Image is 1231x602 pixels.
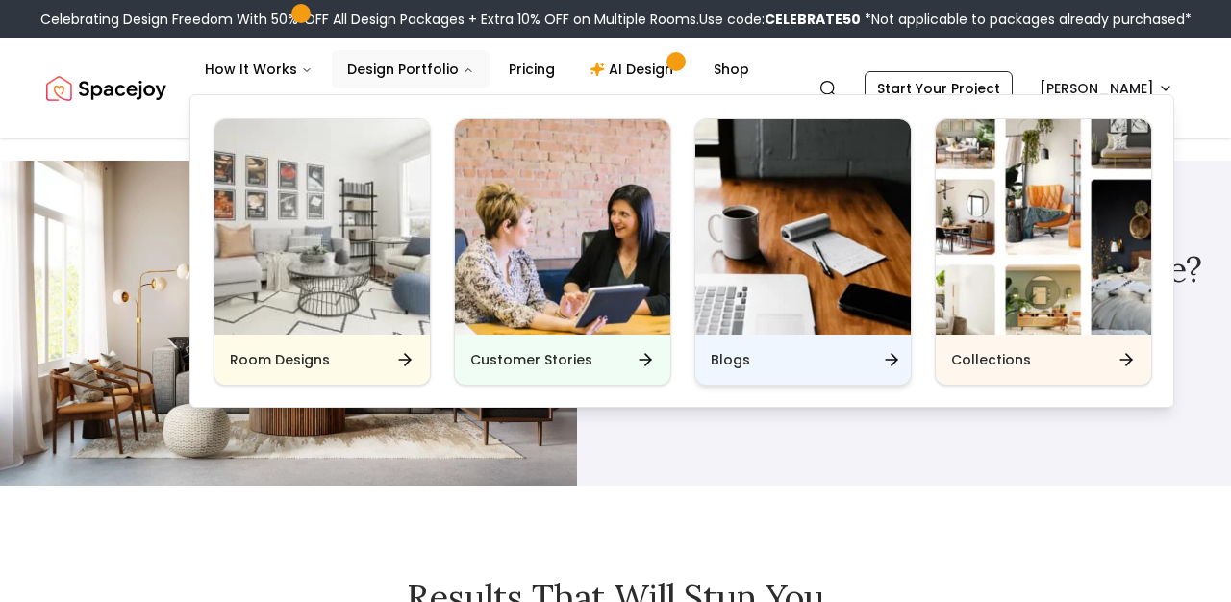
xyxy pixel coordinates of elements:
[711,350,750,369] h6: Blogs
[189,50,765,88] nav: Main
[951,350,1031,369] h6: Collections
[454,118,671,386] a: Customer StoriesCustomer Stories
[861,10,1192,29] span: *Not applicable to packages already purchased*
[332,50,490,88] button: Design Portfolio
[699,10,861,29] span: Use code:
[698,50,765,88] a: Shop
[46,38,1185,138] nav: Global
[46,69,166,108] img: Spacejoy Logo
[865,71,1013,106] a: Start Your Project
[46,69,166,108] a: Spacejoy
[936,119,1151,335] img: Collections
[935,118,1152,386] a: CollectionsCollections
[190,95,1175,409] div: Design Portfolio
[694,118,912,386] a: BlogsBlogs
[214,118,431,386] a: Room DesignsRoom Designs
[470,350,592,369] h6: Customer Stories
[1028,71,1185,106] button: [PERSON_NAME]
[455,119,670,335] img: Customer Stories
[40,10,1192,29] div: Celebrating Design Freedom With 50% OFF All Design Packages + Extra 10% OFF on Multiple Rooms.
[765,10,861,29] b: CELEBRATE50
[574,50,694,88] a: AI Design
[493,50,570,88] a: Pricing
[695,119,911,335] img: Blogs
[214,119,430,335] img: Room Designs
[189,50,328,88] button: How It Works
[230,350,330,369] h6: Room Designs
